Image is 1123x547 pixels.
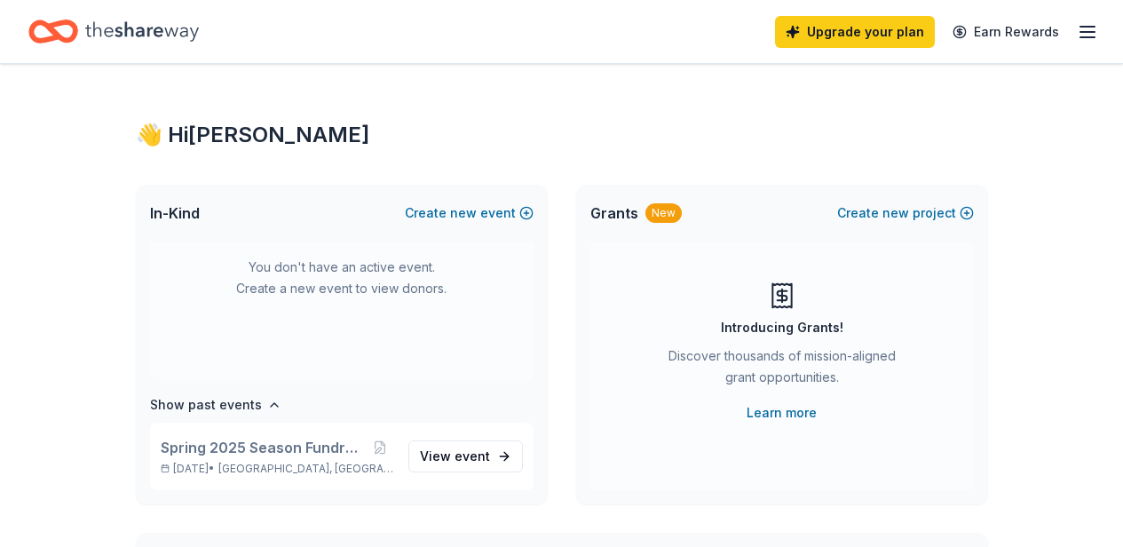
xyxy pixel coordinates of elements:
[28,11,199,52] a: Home
[455,448,490,464] span: event
[645,203,682,223] div: New
[150,202,200,224] span: In-Kind
[408,440,523,472] a: View event
[161,437,367,458] span: Spring 2025 Season Fundraiser Raffle
[150,176,534,380] div: You don't have an active event. Create a new event to view donors.
[218,462,393,476] span: [GEOGRAPHIC_DATA], [GEOGRAPHIC_DATA]
[721,317,843,338] div: Introducing Grants!
[405,202,534,224] button: Createnewevent
[837,202,974,224] button: Createnewproject
[150,394,281,416] button: Show past events
[775,16,935,48] a: Upgrade your plan
[450,202,477,224] span: new
[150,394,262,416] h4: Show past events
[661,345,903,395] div: Discover thousands of mission-aligned grant opportunities.
[747,402,817,424] a: Learn more
[882,202,909,224] span: new
[420,446,490,467] span: View
[161,462,394,476] p: [DATE] •
[590,202,638,224] span: Grants
[942,16,1070,48] a: Earn Rewards
[136,121,988,149] div: 👋 Hi [PERSON_NAME]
